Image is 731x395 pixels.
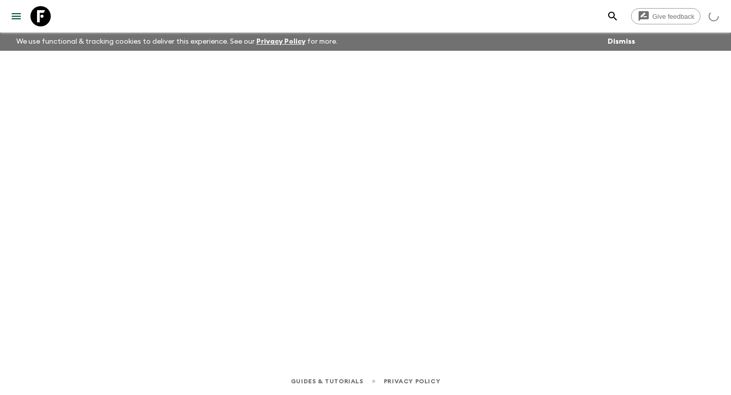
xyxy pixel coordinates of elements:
a: Privacy Policy [384,376,440,387]
a: Guides & Tutorials [291,376,363,387]
button: menu [6,6,26,26]
a: Give feedback [631,8,701,24]
a: Privacy Policy [256,38,306,45]
p: We use functional & tracking cookies to deliver this experience. See our for more. [12,32,342,51]
span: Give feedback [647,13,700,20]
button: Dismiss [605,35,638,49]
button: search adventures [603,6,623,26]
